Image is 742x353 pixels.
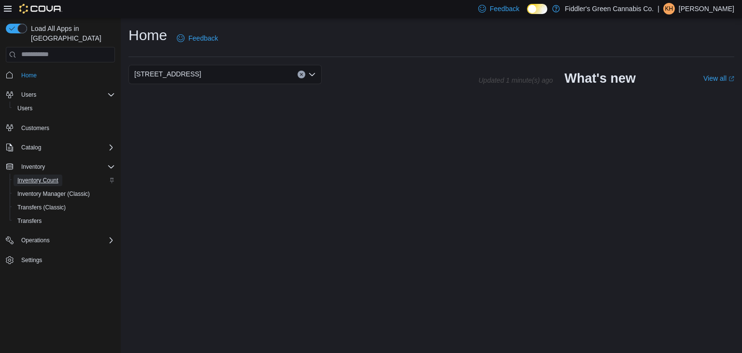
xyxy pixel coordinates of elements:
[21,144,41,151] span: Catalog
[17,204,66,211] span: Transfers (Classic)
[703,74,734,82] a: View allExternal link
[17,69,115,81] span: Home
[21,163,45,171] span: Inventory
[17,235,54,246] button: Operations
[17,122,115,134] span: Customers
[17,235,115,246] span: Operations
[14,175,115,186] span: Inventory Count
[17,161,49,173] button: Inventory
[14,202,70,213] a: Transfers (Classic)
[565,71,636,86] h2: What's new
[14,202,115,213] span: Transfers (Classic)
[298,71,305,78] button: Clear input
[14,188,94,200] a: Inventory Manager (Classic)
[17,89,115,101] span: Users
[308,71,316,78] button: Open list of options
[21,91,36,99] span: Users
[21,236,50,244] span: Operations
[21,124,49,132] span: Customers
[19,4,62,14] img: Cova
[2,68,119,82] button: Home
[17,70,41,81] a: Home
[17,217,42,225] span: Transfers
[173,29,222,48] a: Feedback
[2,121,119,135] button: Customers
[17,142,115,153] span: Catalog
[657,3,659,15] p: |
[14,103,115,114] span: Users
[21,72,37,79] span: Home
[128,26,167,45] h1: Home
[10,187,119,201] button: Inventory Manager (Classic)
[17,254,46,266] a: Settings
[27,24,115,43] span: Load All Apps in [GEOGRAPHIC_DATA]
[728,76,734,82] svg: External link
[17,190,90,198] span: Inventory Manager (Classic)
[17,142,45,153] button: Catalog
[10,214,119,228] button: Transfers
[2,234,119,247] button: Operations
[565,3,654,15] p: Fiddler's Green Cannabis Co.
[2,253,119,267] button: Settings
[490,4,519,14] span: Feedback
[6,64,115,293] nav: Complex example
[134,68,201,80] span: [STREET_ADDRESS]
[188,33,218,43] span: Feedback
[10,201,119,214] button: Transfers (Classic)
[14,175,62,186] a: Inventory Count
[14,215,45,227] a: Transfers
[14,188,115,200] span: Inventory Manager (Classic)
[17,254,115,266] span: Settings
[17,161,115,173] span: Inventory
[2,141,119,154] button: Catalog
[17,122,53,134] a: Customers
[679,3,734,15] p: [PERSON_NAME]
[17,176,58,184] span: Inventory Count
[14,215,115,227] span: Transfers
[17,104,32,112] span: Users
[2,160,119,174] button: Inventory
[21,256,42,264] span: Settings
[14,103,36,114] a: Users
[663,3,675,15] div: Kimberly Higenell
[2,88,119,102] button: Users
[527,4,547,14] input: Dark Mode
[10,102,119,115] button: Users
[10,174,119,187] button: Inventory Count
[665,3,673,15] span: KH
[17,89,40,101] button: Users
[478,76,553,84] p: Updated 1 minute(s) ago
